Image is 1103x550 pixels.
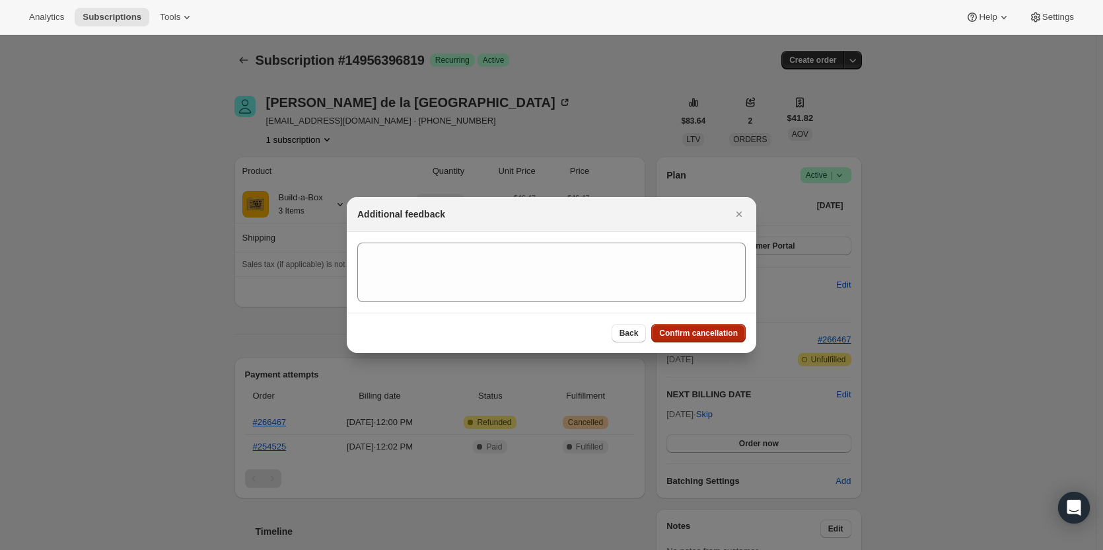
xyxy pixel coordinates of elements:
[1058,492,1090,524] div: Open Intercom Messenger
[160,12,180,22] span: Tools
[620,328,639,338] span: Back
[979,12,997,22] span: Help
[29,12,64,22] span: Analytics
[612,324,647,342] button: Back
[659,328,738,338] span: Confirm cancellation
[21,8,72,26] button: Analytics
[75,8,149,26] button: Subscriptions
[958,8,1018,26] button: Help
[357,208,445,221] h2: Additional feedback
[730,205,748,223] button: Close
[83,12,141,22] span: Subscriptions
[651,324,746,342] button: Confirm cancellation
[1021,8,1082,26] button: Settings
[1042,12,1074,22] span: Settings
[152,8,201,26] button: Tools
